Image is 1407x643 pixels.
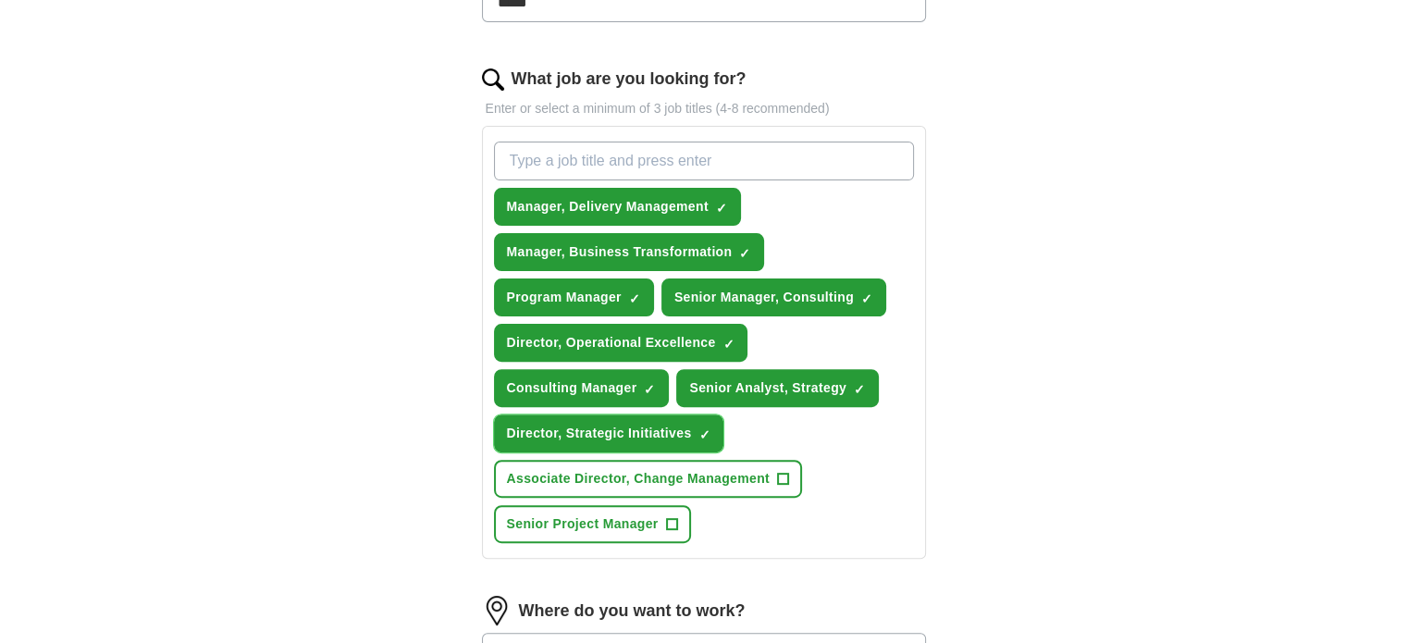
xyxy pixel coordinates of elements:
button: Consulting Manager✓ [494,369,670,407]
span: ✓ [629,291,640,306]
span: ✓ [861,291,872,306]
span: Director, Operational Excellence [507,333,716,352]
span: Manager, Delivery Management [507,197,709,216]
button: Associate Director, Change Management [494,460,802,498]
label: What job are you looking for? [512,67,747,92]
span: ✓ [722,337,734,352]
span: ✓ [716,201,727,216]
span: ✓ [739,246,750,261]
button: Director, Strategic Initiatives✓ [494,414,724,452]
span: ✓ [698,427,710,442]
button: Manager, Business Transformation✓ [494,233,765,271]
span: Senior Analyst, Strategy [689,378,846,398]
span: Director, Strategic Initiatives [507,424,692,443]
p: Enter or select a minimum of 3 job titles (4-8 recommended) [482,99,926,118]
img: location.png [482,596,512,625]
span: Senior Project Manager [507,514,659,534]
button: Manager, Delivery Management✓ [494,188,741,226]
span: ✓ [644,382,655,397]
button: Senior Manager, Consulting✓ [661,278,886,316]
span: Associate Director, Change Management [507,469,770,488]
span: ✓ [854,382,865,397]
img: search.png [482,68,504,91]
span: Program Manager [507,288,622,307]
button: Program Manager✓ [494,278,654,316]
button: Senior Analyst, Strategy✓ [676,369,879,407]
span: Consulting Manager [507,378,637,398]
span: Senior Manager, Consulting [674,288,854,307]
input: Type a job title and press enter [494,142,914,180]
button: Director, Operational Excellence✓ [494,324,748,362]
button: Senior Project Manager [494,505,691,543]
span: Manager, Business Transformation [507,242,733,262]
label: Where do you want to work? [519,599,746,624]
